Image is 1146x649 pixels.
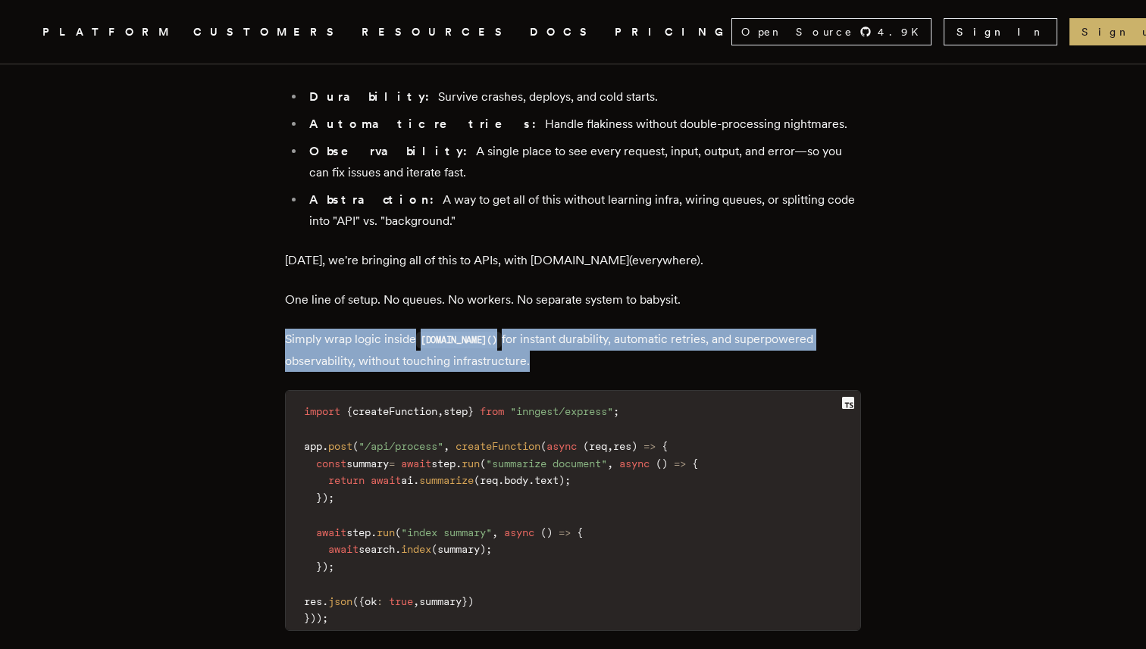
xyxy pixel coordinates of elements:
span: = [389,457,395,470]
span: ( [583,440,589,452]
span: ) [480,543,486,555]
span: . [528,474,534,486]
span: post [328,440,352,452]
a: Sign In [944,18,1057,45]
span: summary [419,595,462,607]
span: { [662,440,668,452]
span: res [613,440,631,452]
span: step [346,526,371,538]
span: "/api/process" [359,440,443,452]
span: from [480,405,504,417]
span: , [443,440,449,452]
strong: Automatic retries: [309,117,545,131]
span: createFunction [456,440,540,452]
span: ; [486,543,492,555]
span: => [674,457,686,470]
span: ) [310,612,316,624]
span: ; [328,560,334,573]
span: ) [662,457,668,470]
span: . [456,457,462,470]
button: RESOURCES [362,23,512,42]
span: . [322,595,328,607]
span: json [328,595,352,607]
span: ( [395,526,401,538]
span: ( [474,474,480,486]
span: , [413,595,419,607]
span: ( [540,440,546,452]
span: true [389,595,413,607]
span: step [443,405,468,417]
li: A single place to see every request, input, output, and error—so you can fix issues and iterate f... [305,141,861,183]
span: ) [316,612,322,624]
span: ( [431,543,437,555]
span: "summarize document" [486,457,607,470]
span: summary [437,543,480,555]
strong: Abstraction: [309,192,443,207]
span: await [401,457,431,470]
span: body [504,474,528,486]
span: async [546,440,577,452]
span: step [431,457,456,470]
li: Handle flakiness without double-processing nightmares. [305,114,861,135]
span: text [534,474,559,486]
li: Survive crashes, deploys, and cold starts. [305,86,861,108]
span: ; [328,491,334,504]
span: "index summary" [401,526,492,538]
span: req [480,474,498,486]
p: Simply wrap logic inside for instant durability, automatic retries, and superpowered observabilit... [285,329,861,372]
span: createFunction [352,405,437,417]
span: } [304,612,310,624]
span: ) [468,595,474,607]
span: ) [559,474,565,486]
span: , [607,440,613,452]
span: index [401,543,431,555]
span: await [328,543,359,555]
span: { [692,457,698,470]
span: , [607,457,613,470]
span: ; [613,405,619,417]
span: import [304,405,340,417]
code: [DOMAIN_NAME]() [416,332,502,348]
span: 4.9 K [878,24,928,39]
span: await [371,474,401,486]
button: PLATFORM [42,23,175,42]
span: . [371,526,377,538]
span: summary [346,457,389,470]
span: ) [322,560,328,573]
span: ) [322,491,328,504]
p: [DATE], we're bringing all of this to APIs, with [DOMAIN_NAME](everywhere). [285,250,861,271]
span: "inngest/express" [510,405,613,417]
span: , [492,526,498,538]
span: ; [565,474,571,486]
span: ok [365,595,377,607]
a: PRICING [615,23,731,42]
span: ai [401,474,413,486]
li: A way to get all of this without learning infra, wiring queues, or splitting code into "API" vs. ... [305,189,861,232]
span: ( [480,457,486,470]
span: . [395,543,401,555]
strong: Observability: [309,144,476,158]
span: const [316,457,346,470]
span: } [316,491,322,504]
span: { [359,595,365,607]
span: } [468,405,474,417]
span: ( [352,440,359,452]
span: , [437,405,443,417]
a: DOCS [530,23,596,42]
span: ) [631,440,637,452]
span: } [316,560,322,573]
span: async [619,457,650,470]
span: } [462,595,468,607]
span: req [589,440,607,452]
span: app [304,440,322,452]
span: run [462,457,480,470]
span: ( [540,526,546,538]
a: CUSTOMERS [193,23,343,42]
span: Open Source [741,24,853,39]
span: ( [352,595,359,607]
span: . [413,474,419,486]
span: ) [546,526,553,538]
span: { [577,526,583,538]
